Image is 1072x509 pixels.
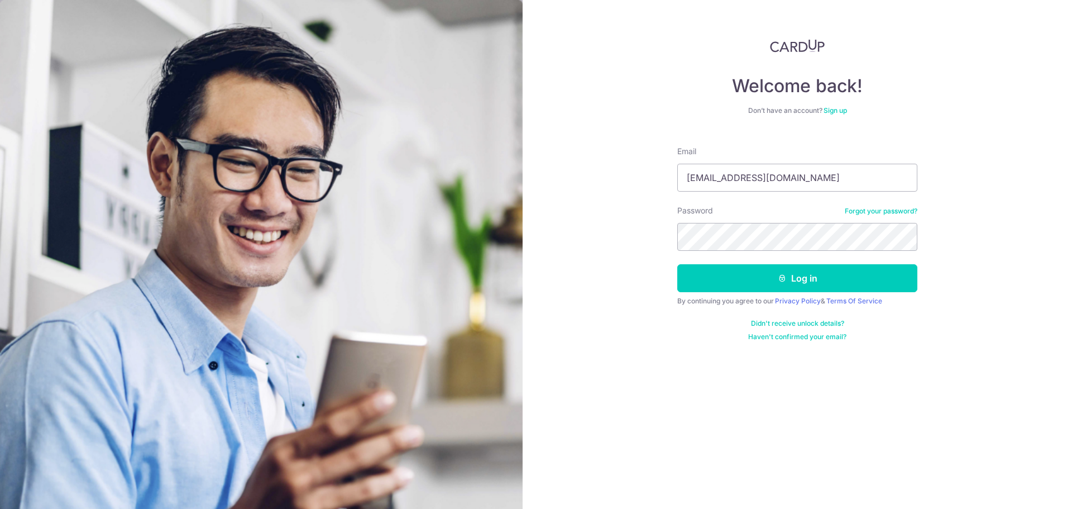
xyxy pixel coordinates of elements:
[845,207,917,216] a: Forgot your password?
[677,264,917,292] button: Log in
[775,297,821,305] a: Privacy Policy
[677,205,713,216] label: Password
[677,146,696,157] label: Email
[748,332,846,341] a: Haven't confirmed your email?
[751,319,844,328] a: Didn't receive unlock details?
[677,106,917,115] div: Don’t have an account?
[824,106,847,115] a: Sign up
[677,164,917,192] input: Enter your Email
[677,75,917,97] h4: Welcome back!
[677,297,917,306] div: By continuing you agree to our &
[826,297,882,305] a: Terms Of Service
[770,39,825,53] img: CardUp Logo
